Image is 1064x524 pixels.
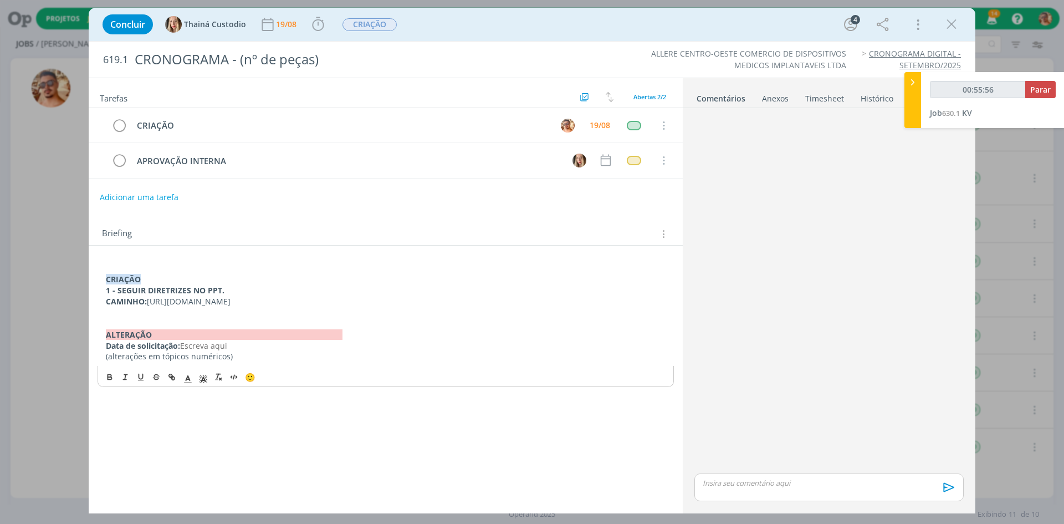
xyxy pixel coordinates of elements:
span: Tarefas [100,90,127,104]
span: Briefing [102,227,132,241]
strong: CRIAÇÃO [106,274,141,284]
a: Timesheet [805,88,845,104]
img: T [572,154,586,167]
span: Abertas 2/2 [633,93,666,101]
div: 19/08 [590,121,610,129]
span: KV [962,108,972,118]
button: Concluir [103,14,153,34]
a: Comentários [696,88,746,104]
a: CRONOGRAMA DIGITAL - SETEMBRO/2025 [869,48,961,70]
button: 🙂 [242,370,258,384]
a: ALLERE CENTRO-OESTE COMERCIO DE DISPOSITIVOS MEDICOS IMPLANTAVEIS LTDA [651,48,846,70]
span: Cor do Texto [180,370,196,384]
div: CRONOGRAMA - (nº de peças) [130,46,599,73]
button: T [571,152,587,169]
div: CRIAÇÃO [132,119,550,133]
img: V [561,119,575,133]
div: 19/08 [276,21,299,28]
button: Parar [1025,81,1056,98]
span: 630.1 [942,108,960,118]
button: Adicionar uma tarefa [99,187,179,207]
div: APROVAÇÃO INTERNA [132,154,562,168]
button: 4 [842,16,860,33]
span: Parar [1030,84,1051,95]
button: TThainá Custodio [165,16,246,33]
strong: CAMINHO: [106,296,147,307]
p: [URL][DOMAIN_NAME] [106,296,666,307]
span: 619.1 [103,54,128,66]
img: arrow-down-up.svg [606,92,613,102]
span: 🙂 [245,372,255,383]
button: CRIAÇÃO [342,18,397,32]
button: V [559,117,576,134]
span: Thainá Custodio [184,21,246,28]
strong: 1 - SEGUIR DIRETRIZES NO PPT. [106,285,224,296]
div: dialog [89,8,975,513]
div: Anexos [762,93,789,104]
a: Job630.1KV [930,108,972,118]
strong: ALTERAÇÃO [106,329,342,340]
img: T [165,16,182,33]
p: (alterações em tópicos numéricos) [106,351,666,362]
a: Histórico [860,88,894,104]
span: Escreva aqui [180,340,227,351]
div: 4 [851,15,860,24]
strong: Data de solicitação: [106,340,180,351]
span: Concluir [110,20,145,29]
span: Cor de Fundo [196,370,211,384]
span: CRIAÇÃO [342,18,397,31]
